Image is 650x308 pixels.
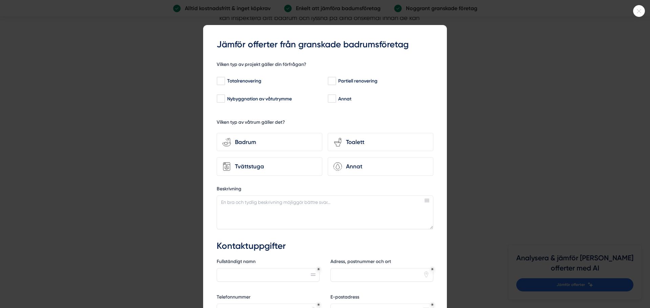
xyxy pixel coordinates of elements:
input: Totalrenovering [217,78,224,85]
input: Partiell renovering [328,78,335,85]
label: Fullständigt namn [217,258,320,267]
label: Adress, postnummer och ort [330,258,433,267]
label: Beskrivning [217,186,433,194]
h3: Kontaktuppgifter [217,240,433,252]
div: Obligatoriskt [431,268,434,270]
div: Obligatoriskt [431,303,434,306]
h5: Vilken typ av projekt gäller din förfrågan? [217,61,306,70]
label: Telefonnummer [217,294,320,302]
div: Obligatoriskt [317,303,320,306]
div: Obligatoriskt [317,268,320,270]
h3: Jämför offerter från granskade badrumsföretag [217,39,433,51]
input: Nybyggnation av våtutrymme [217,95,224,102]
h5: Vilken typ av våtrum gäller det? [217,119,285,127]
input: Annat [328,95,335,102]
label: E-postadress [330,294,433,302]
